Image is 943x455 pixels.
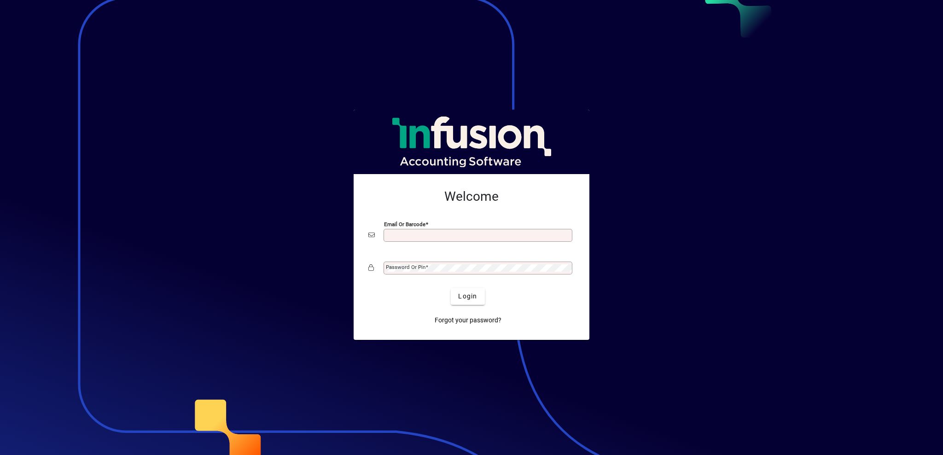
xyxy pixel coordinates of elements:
[386,264,425,270] mat-label: Password or Pin
[368,189,575,204] h2: Welcome
[384,221,425,227] mat-label: Email or Barcode
[451,288,484,305] button: Login
[435,315,501,325] span: Forgot your password?
[431,312,505,329] a: Forgot your password?
[458,292,477,301] span: Login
